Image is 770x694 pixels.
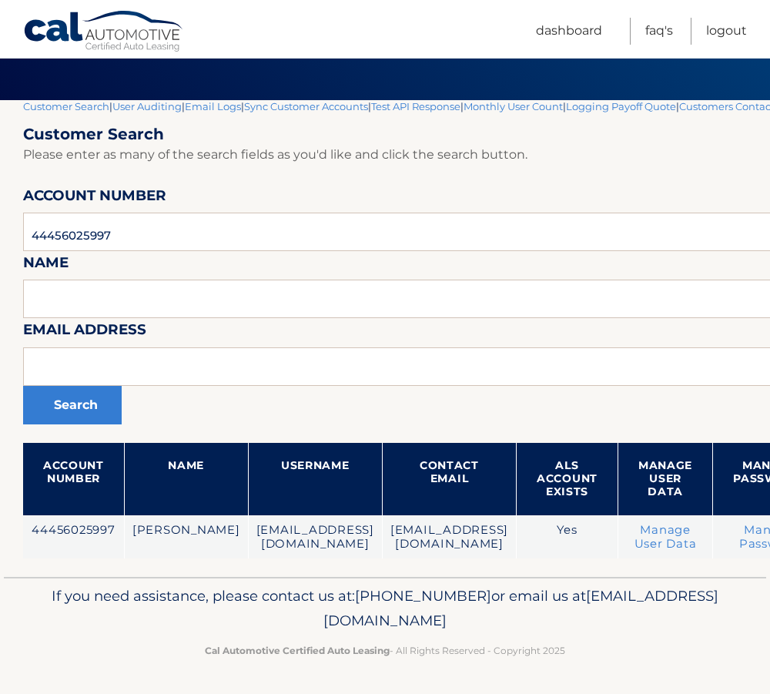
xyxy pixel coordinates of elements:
[23,100,109,112] a: Customer Search
[517,443,618,515] th: ALS Account Exists
[355,587,491,605] span: [PHONE_NUMBER]
[23,386,122,424] button: Search
[618,443,712,515] th: Manage User Data
[23,515,124,559] td: 44456025997
[248,515,382,559] td: [EMAIL_ADDRESS][DOMAIN_NAME]
[566,100,676,112] a: Logging Payoff Quote
[124,515,248,559] td: [PERSON_NAME]
[371,100,460,112] a: Test API Response
[205,645,390,656] strong: Cal Automotive Certified Auto Leasing
[382,515,516,559] td: [EMAIL_ADDRESS][DOMAIN_NAME]
[464,100,563,112] a: Monthly User Count
[23,318,146,347] label: Email Address
[517,515,618,559] td: Yes
[536,18,602,45] a: Dashboard
[23,10,185,55] a: Cal Automotive
[185,100,241,112] a: Email Logs
[27,642,743,659] p: - All Rights Reserved - Copyright 2025
[27,584,743,633] p: If you need assistance, please contact us at: or email us at
[634,523,697,551] a: Manage User Data
[23,251,69,280] label: Name
[645,18,673,45] a: FAQ's
[23,184,166,213] label: Account Number
[23,443,124,515] th: Account Number
[112,100,182,112] a: User Auditing
[244,100,368,112] a: Sync Customer Accounts
[382,443,516,515] th: Contact Email
[323,587,718,629] span: [EMAIL_ADDRESS][DOMAIN_NAME]
[706,18,747,45] a: Logout
[248,443,382,515] th: Username
[124,443,248,515] th: Name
